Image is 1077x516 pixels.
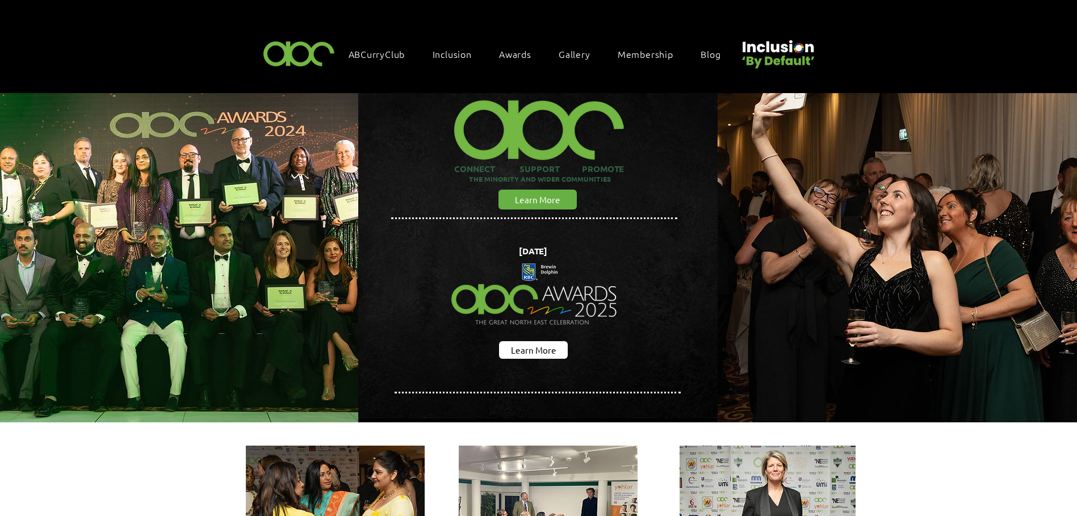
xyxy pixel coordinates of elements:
[469,174,611,183] span: THE MINORITY AND WIDER COMMUNITIES
[499,48,531,60] span: Awards
[553,42,607,66] a: Gallery
[454,163,624,174] span: CONNECT SUPPORT PROMOTE
[433,48,472,60] span: Inclusion
[738,31,816,70] img: Untitled design (22).png
[499,341,568,359] a: Learn More
[498,190,577,209] a: Learn More
[343,42,422,66] a: ABCurryClub
[618,48,673,60] span: Membership
[511,344,556,356] span: Learn More
[559,48,590,60] span: Gallery
[612,42,690,66] a: Membership
[701,48,720,60] span: Blog
[343,42,738,66] nav: Site
[695,42,737,66] a: Blog
[358,93,718,419] img: abc background hero black.png
[448,86,630,163] img: ABC-Logo-Blank-Background-01-01-2_edited.png
[519,245,547,257] span: [DATE]
[349,48,405,60] span: ABCurryClub
[515,194,560,205] span: Learn More
[427,42,489,66] div: Inclusion
[260,36,338,70] img: ABC-Logo-Blank-Background-01-01-2.png
[493,42,548,66] div: Awards
[441,242,628,347] img: Northern Insights Double Pager Apr 2025.png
